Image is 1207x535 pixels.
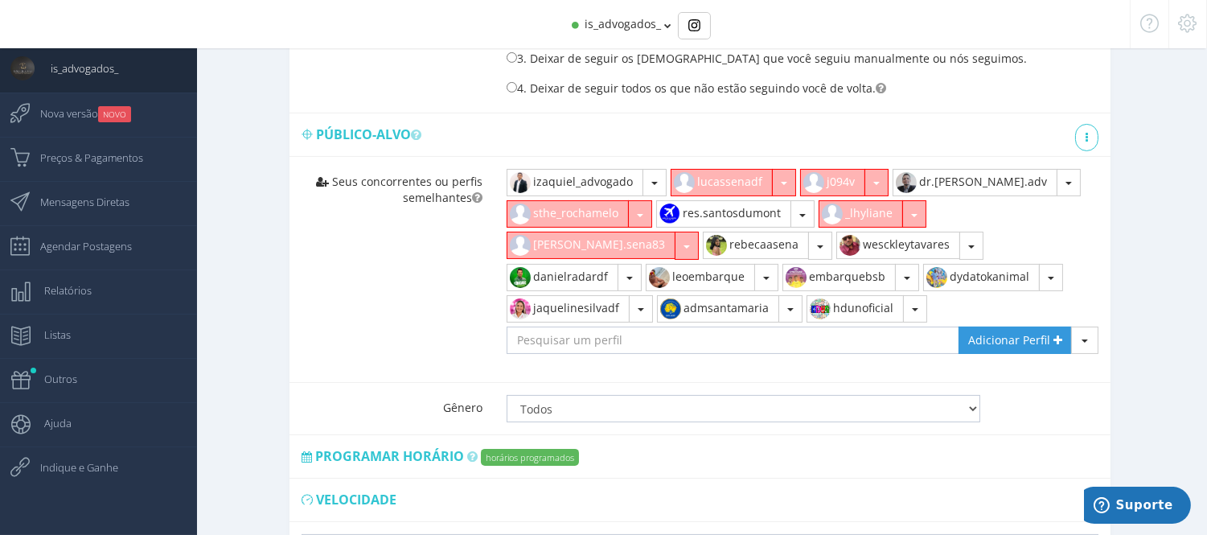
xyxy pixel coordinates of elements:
[507,49,1027,67] label: 3. Deixar de seguir os [DEMOGRAPHIC_DATA] que você seguiu manualmente ou nós seguimos.
[819,200,903,228] button: _lhyliane
[688,19,700,31] img: Instagram_simple_icon.svg
[28,315,71,355] span: Listas
[807,296,833,322] img: 90998105_207845810497956_6486154203331821568_n.jpg
[924,265,950,290] img: 561780445_18529226356010407_6506748499154430167_n.jpg
[507,200,629,228] button: sthe_rochamelo
[315,447,464,465] span: Programar horário
[28,359,77,399] span: Outros
[28,403,72,443] span: Ajuda
[585,16,662,31] span: is_advogados_
[647,265,672,290] img: 563032539_18535031881034410_8883081925760022320_n.jpg
[507,264,618,291] button: danielradardf
[959,327,1072,354] a: Adicionar Perfil
[671,170,697,195] img: default_instagram_user.jpg
[507,327,959,354] input: Pesquisar um perfil
[923,264,1040,291] button: dydatokanimal
[658,296,684,322] img: 469725733_1099820387962267_4659888280132646474_n.jpg
[656,200,791,228] button: res.santosdumont
[507,170,533,195] img: 524776895_18517180870057363_4705518773066415856_n.jpg
[507,296,533,322] img: 557420990_18404584522141361_3210218830807759955_n.jpg
[671,169,773,196] button: lucassenadf
[10,56,35,80] img: User Image
[703,232,809,259] button: rebecaasena
[35,48,118,88] span: is_advogados_
[481,449,579,466] label: horários programados
[1084,487,1191,527] iframe: Abre um widget para que você possa encontrar mais informações
[800,169,865,196] button: j094v
[782,264,896,291] button: embarquebsb
[24,138,143,178] span: Preços & Pagamentos
[24,182,129,222] span: Mensagens Diretas
[837,233,863,258] img: 470973157_482146358231706_2408660938278773853_n.jpg
[801,170,827,195] img: default_instagram_user.jpg
[893,170,919,195] img: 381260006_343866694654327_2257646653884659810_n.jpg
[836,232,960,259] button: wesckleytavares
[646,264,755,291] button: leoembarque
[507,52,517,63] input: 3. Deixar de seguir os [DEMOGRAPHIC_DATA] que você seguiu manualmente ou nós seguimos.
[316,491,396,508] span: Velocidade
[24,93,131,134] span: Nova versão
[507,232,675,259] button: [PERSON_NAME].sena83
[332,174,482,205] span: Seus concorrentes ou perfis semelhantes
[807,295,904,323] button: hdunoficial
[24,226,132,266] span: Agendar Postagens
[289,384,495,416] label: Gênero
[507,169,643,196] button: izaquiel_advogado
[968,332,1050,348] span: Adicionar Perfil
[98,106,131,122] small: NOVO
[24,447,118,488] span: Indique e Ganhe
[819,201,845,227] img: default_instagram_user.jpg
[507,201,533,227] img: default_instagram_user.jpg
[507,295,630,323] button: jaquelinesilvadf
[678,12,711,39] div: Basic example
[507,265,533,290] img: 559401598_18536139316034081_8267975954772645911_n.jpg
[507,233,533,258] img: default_instagram_user.jpg
[783,265,809,290] img: 484411128_1817202785795984_3640537719508620712_n.jpg
[704,233,729,258] img: 551082425_18527641882021207_4873438937840902491_n.jpg
[657,201,683,227] img: 467591340_1092487295649747_1211367892563135068_n.jpg
[657,295,779,323] button: admsantamaria
[28,270,92,311] span: Relatórios
[507,79,876,97] label: 4. Deixar de seguir todos os que não estão seguindo você de volta.
[316,126,428,143] span: Público-alvo
[893,169,1057,196] button: dr.[PERSON_NAME].adv
[507,82,517,93] input: 4. Deixar de seguir todos os que não estão seguindo você de volta.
